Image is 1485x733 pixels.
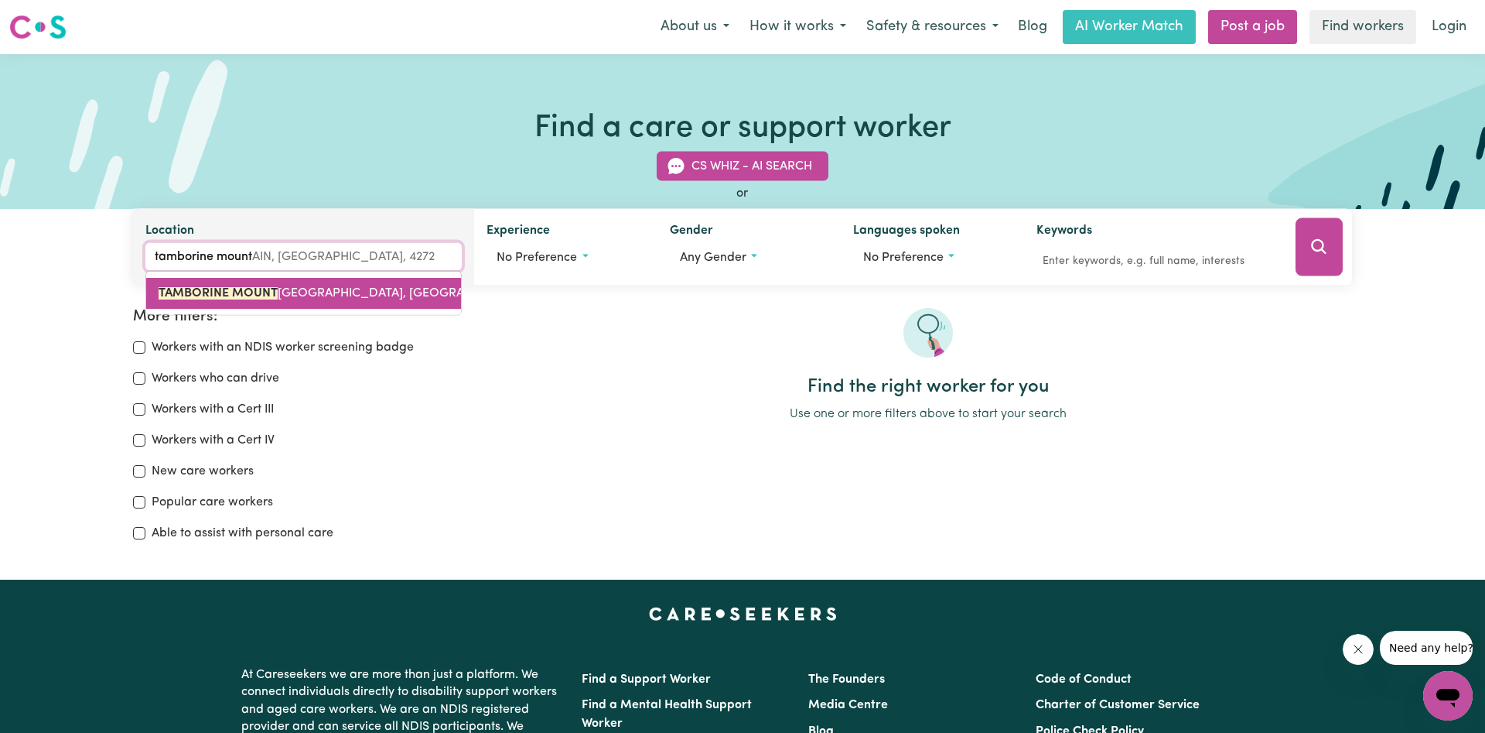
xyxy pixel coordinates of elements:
button: Worker language preferences [853,243,1012,272]
span: Any gender [680,252,746,264]
label: Popular care workers [152,493,273,512]
button: CS Whiz - AI Search [657,152,828,181]
div: menu-options [145,271,462,316]
a: Login [1422,10,1476,44]
button: Worker experience options [486,243,645,272]
a: Post a job [1208,10,1297,44]
a: Charter of Customer Service [1036,699,1200,711]
a: The Founders [808,673,885,686]
mark: TAMBORINE MOUNT [159,287,278,300]
a: Find workers [1309,10,1416,44]
a: Media Centre [808,699,888,711]
a: Code of Conduct [1036,673,1132,686]
label: Workers with a Cert IV [152,431,275,450]
a: Careseekers home page [649,608,837,620]
img: Careseekers logo [9,13,67,41]
label: Languages spoken [853,221,960,243]
span: Need any help? [9,11,94,23]
a: TAMBORINE MOUNTAIN, Queensland, 4272 [146,278,461,309]
div: or [133,184,1352,203]
button: Safety & resources [856,11,1009,43]
span: [GEOGRAPHIC_DATA], [GEOGRAPHIC_DATA], 4272 [159,287,566,300]
label: Workers who can drive [152,369,279,388]
button: About us [650,11,739,43]
label: New care workers [152,462,254,481]
label: Able to assist with personal care [152,524,333,543]
iframe: Message from company [1380,631,1473,665]
input: Enter a suburb [145,243,462,271]
a: AI Worker Match [1063,10,1196,44]
iframe: Button to launch messaging window [1423,671,1473,721]
h2: Find the right worker for you [504,376,1352,399]
a: Careseekers logo [9,9,67,45]
label: Workers with an NDIS worker screening badge [152,338,414,357]
button: Search [1296,218,1343,276]
iframe: Close message [1343,634,1374,665]
h1: Find a care or support worker [534,110,951,147]
label: Location [145,221,194,243]
input: Enter keywords, e.g. full name, interests [1036,249,1274,273]
button: Worker gender preference [670,243,828,272]
label: Experience [486,221,550,243]
a: Find a Support Worker [582,673,711,686]
p: Use one or more filters above to start your search [504,405,1352,423]
span: No preference [863,252,944,264]
a: Find a Mental Health Support Worker [582,699,752,730]
a: Blog [1009,10,1057,44]
span: No preference [497,252,577,264]
button: How it works [739,11,856,43]
label: Gender [670,221,713,243]
label: Workers with a Cert III [152,400,274,419]
h2: More filters: [133,308,486,326]
label: Keywords [1036,221,1092,243]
